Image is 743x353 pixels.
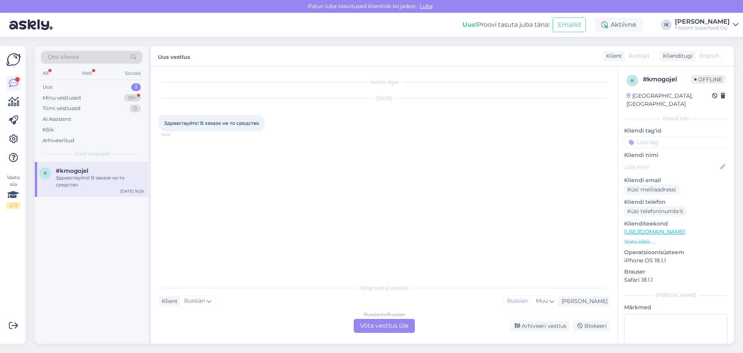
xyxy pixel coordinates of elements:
[631,77,634,83] span: k
[158,51,190,61] label: Uus vestlus
[624,206,687,217] div: Küsi telefoninumbrit
[643,75,691,84] div: # kmogojel
[624,268,728,276] p: Brauser
[124,94,141,102] div: 99+
[417,3,435,10] span: Luba
[43,83,53,91] div: Uus
[6,202,20,209] div: 2 / 3
[625,163,719,171] input: Lisa nimi
[56,167,88,174] span: #kmogojel
[74,150,110,157] span: Uued vestlused
[624,151,728,159] p: Kliendi nimi
[43,94,81,102] div: Minu vestlused
[6,52,21,67] img: Askly Logo
[43,126,54,134] div: Kõik
[161,132,190,138] span: 16:26
[603,52,622,60] div: Klient
[43,137,74,145] div: Arhiveeritud
[44,170,47,176] span: k
[462,21,477,28] b: Uus!
[624,228,685,235] a: [URL][DOMAIN_NAME]
[624,303,728,312] p: Märkmed
[624,136,728,148] input: Lisa tag
[43,115,71,123] div: AI Assistent
[675,25,730,31] div: Fitpoint Superfood OÜ
[624,198,728,206] p: Kliendi telefon
[6,174,20,209] div: Vaata siia
[159,297,178,305] div: Klient
[627,92,712,108] div: [GEOGRAPHIC_DATA], [GEOGRAPHIC_DATA]
[699,52,719,60] span: English
[503,295,532,307] div: Russian
[595,18,642,32] div: Aktiivne
[41,68,50,78] div: All
[43,105,80,112] div: Tiimi vestlused
[573,321,610,331] div: Blokeeri
[624,276,728,284] p: Safari 18.1.1
[536,297,548,304] span: Muu
[558,297,608,305] div: [PERSON_NAME]
[624,127,728,135] p: Kliendi tag'id
[159,79,610,86] div: Vestlus algas
[624,292,728,299] div: [PERSON_NAME]
[159,284,610,291] div: Valige keel ja vastake
[624,238,728,245] p: Vaata edasi ...
[130,105,141,112] div: 0
[510,321,570,331] div: Arhiveeri vestlus
[364,311,405,318] div: Russian to Russian
[624,115,728,122] div: Kliendi info
[354,319,415,333] div: Võta vestlus üle
[123,68,142,78] div: Socials
[184,297,205,305] span: Russian
[675,19,730,25] div: [PERSON_NAME]
[553,17,586,32] button: Emailid
[660,52,693,60] div: Klienditugi
[131,83,141,91] div: 1
[80,68,94,78] div: Web
[624,257,728,265] p: iPhone OS 18.1.1
[628,52,649,60] span: Russian
[159,95,610,102] div: [DATE]
[624,248,728,257] p: Operatsioonisüsteem
[164,120,259,126] span: Здравствуйте! В заказе не то средство
[691,75,725,84] span: Offline
[120,188,144,194] div: [DATE] 16:26
[624,184,679,195] div: Küsi meiliaadressi
[624,176,728,184] p: Kliendi email
[462,20,550,29] div: Proovi tasuta juba täna:
[661,19,672,30] div: IK
[624,220,728,228] p: Klienditeekond
[675,19,738,31] a: [PERSON_NAME]Fitpoint Superfood OÜ
[56,174,144,188] div: Здравствуйте! В заказе не то средство
[48,53,79,61] span: Otsi kliente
